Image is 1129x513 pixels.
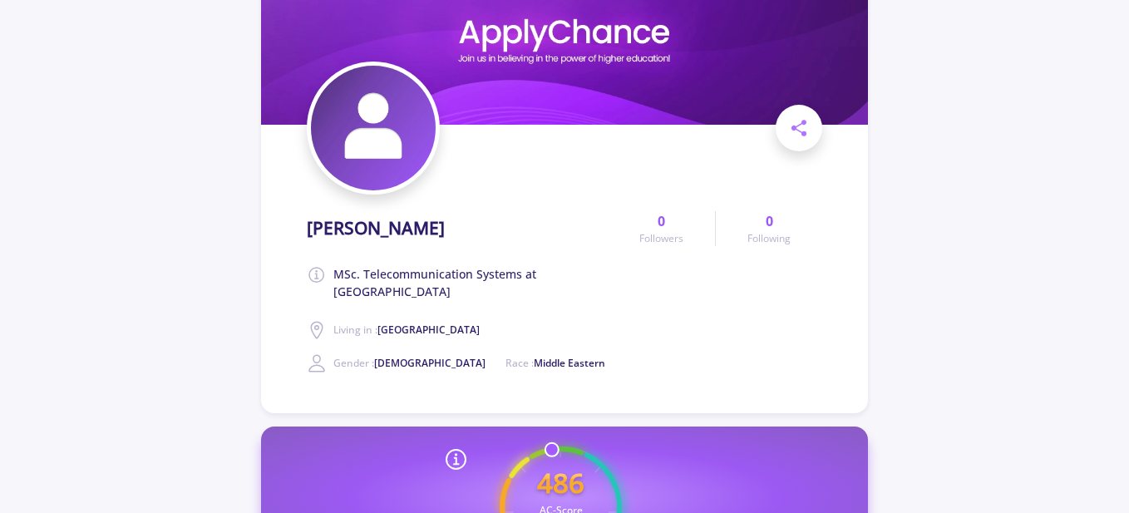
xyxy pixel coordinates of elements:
[658,211,665,231] span: 0
[639,231,683,246] span: Followers
[766,211,773,231] span: 0
[374,356,486,370] span: [DEMOGRAPHIC_DATA]
[537,464,584,501] text: 486
[608,211,715,246] a: 0Followers
[333,356,486,370] span: Gender :
[715,211,822,246] a: 0Following
[333,265,608,300] span: MSc. Telecommunication Systems at [GEOGRAPHIC_DATA]
[747,231,791,246] span: Following
[534,356,605,370] span: Middle Eastern
[333,323,480,337] span: Living in :
[307,218,445,239] h1: [PERSON_NAME]
[505,356,605,370] span: Race :
[311,66,436,190] img: Mohammad javad Aminavatar
[377,323,480,337] span: [GEOGRAPHIC_DATA]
